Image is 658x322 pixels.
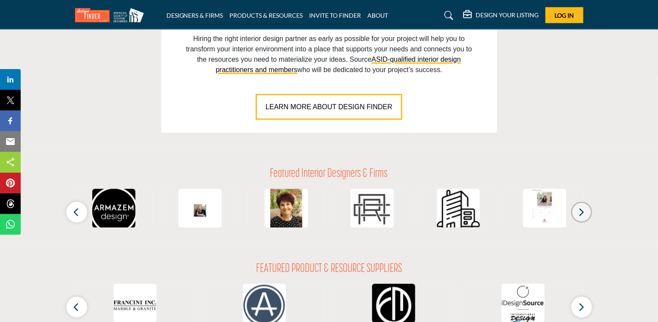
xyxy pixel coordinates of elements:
[351,189,394,232] img: Clark Richardson Architects
[270,167,388,182] h2: Featured Interior Designers & Firms
[436,9,459,22] a: Search
[555,12,574,19] span: Log In
[464,10,539,21] div: DESIGN YOUR LISTING
[166,12,223,19] a: DESIGNERS & FIRMS
[179,189,222,232] img: Adrienne Morgan
[256,262,402,277] h2: FEATURED PRODUCT & RESOURCE SUPPLIERS
[92,189,135,232] img: Studio Ad
[310,12,361,19] a: INVITE TO FINDER
[545,7,583,23] button: Log In
[181,34,478,75] p: Hiring the right interior design partner as early as possible for your project will help you to t...
[476,11,539,19] h5: DESIGN YOUR LISTING
[523,189,566,232] img: Valarie Mina
[437,189,480,232] img: ALFAROB Inc
[230,12,303,19] a: PRODUCTS & RESOURCES
[256,94,402,120] button: LEARN MORE ABOUT DESIGN FINDER
[75,8,148,22] img: Site Logo
[265,189,308,232] img: Karen Steinberg
[266,103,392,110] span: LEARN MORE ABOUT DESIGN FINDER
[216,56,461,73] a: ASID-qualified interior design practitioners and members
[368,12,389,19] a: ABOUT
